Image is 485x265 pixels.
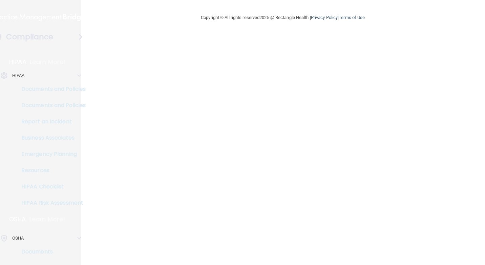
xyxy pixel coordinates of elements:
a: Privacy Policy [311,15,338,20]
p: Learn More! [30,58,66,66]
p: OSHA [12,234,24,242]
p: HIPAA Checklist [4,183,97,190]
p: Emergency Planning [4,151,97,158]
p: Report an Incident [4,118,97,125]
p: Documents and Policies [4,102,97,109]
p: Documents [4,248,97,255]
p: Learn More! [29,215,65,223]
p: Resources [4,167,97,174]
h4: Compliance [6,32,53,42]
div: Copyright © All rights reserved 2025 @ Rectangle Health | | [159,7,406,28]
p: Business Associates [4,135,97,141]
p: HIPAA [12,72,25,80]
a: Terms of Use [339,15,365,20]
p: HIPAA Risk Assessment [4,200,97,206]
p: Documents and Policies [4,86,97,93]
p: HIPAA [9,58,26,66]
p: OSHA [9,215,26,223]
